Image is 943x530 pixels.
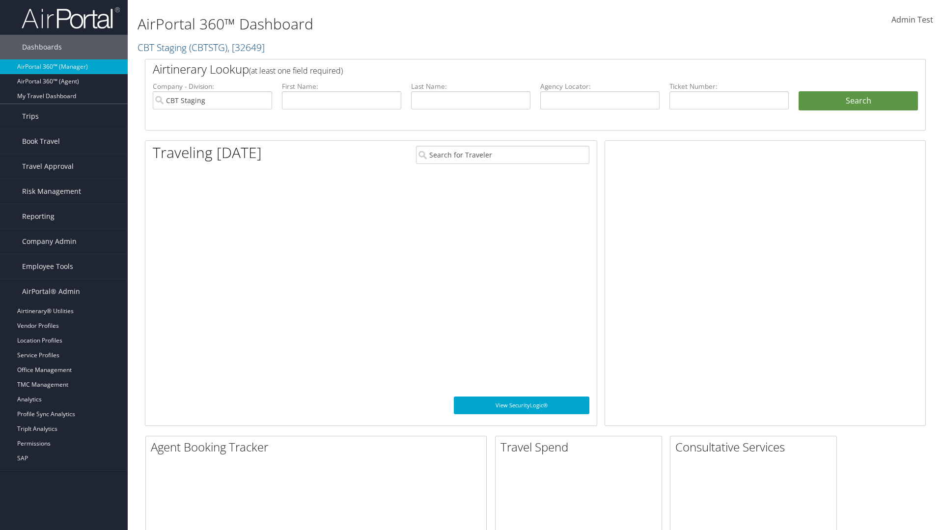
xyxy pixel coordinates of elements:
h2: Agent Booking Tracker [151,439,486,455]
span: Company Admin [22,229,77,254]
span: Employee Tools [22,254,73,279]
span: (at least one field required) [249,65,343,76]
a: View SecurityLogic® [454,397,589,414]
label: Agency Locator: [540,81,660,91]
h1: AirPortal 360™ Dashboard [138,14,668,34]
span: AirPortal® Admin [22,279,80,304]
button: Search [799,91,918,111]
span: Trips [22,104,39,129]
span: Risk Management [22,179,81,204]
label: First Name: [282,81,401,91]
a: Admin Test [891,5,933,35]
span: Book Travel [22,129,60,154]
a: CBT Staging [138,41,265,54]
label: Last Name: [411,81,530,91]
span: Dashboards [22,35,62,59]
h2: Airtinerary Lookup [153,61,853,78]
label: Ticket Number: [669,81,789,91]
h1: Traveling [DATE] [153,142,262,163]
span: ( CBTSTG ) [189,41,227,54]
label: Company - Division: [153,81,272,91]
h2: Travel Spend [500,439,662,455]
span: Admin Test [891,14,933,25]
input: Search for Traveler [416,146,589,164]
img: airportal-logo.png [22,6,120,29]
span: , [ 32649 ] [227,41,265,54]
h2: Consultative Services [675,439,836,455]
span: Travel Approval [22,154,74,179]
span: Reporting [22,204,55,229]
